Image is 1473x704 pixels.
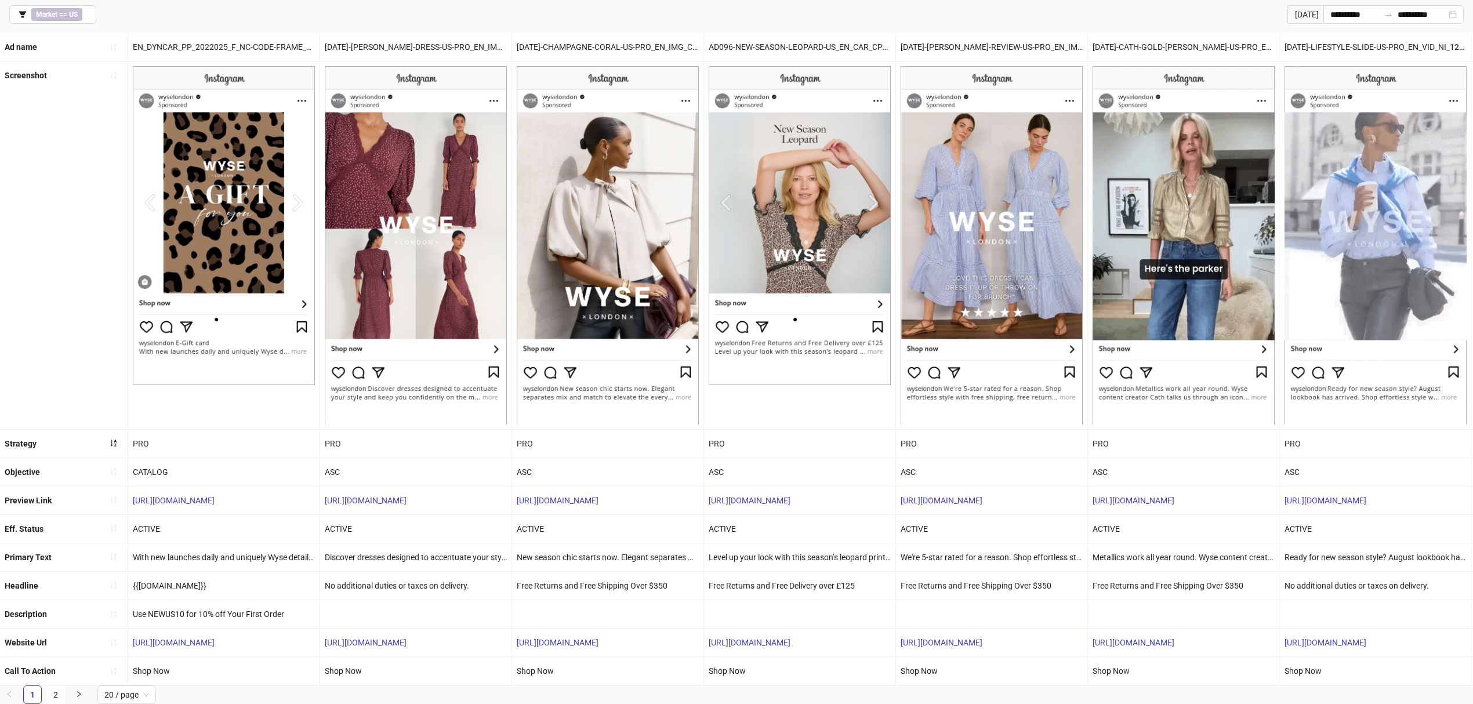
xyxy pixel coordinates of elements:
[23,685,42,704] li: 1
[901,66,1083,424] img: Screenshot 120229144934750055
[517,496,598,505] a: [URL][DOMAIN_NAME]
[70,685,88,704] button: right
[512,33,703,61] div: [DATE]-CHAMPAGNE-CORAL-US-PRO_EN_IMG_CP_28072025_F_CC_SC1_None_NEWSEASON
[512,572,703,600] div: Free Returns and Free Shipping Over $350
[133,638,215,647] a: [URL][DOMAIN_NAME]
[896,657,1087,685] div: Shop Now
[19,10,27,19] span: filter
[704,458,895,486] div: ASC
[1088,430,1279,458] div: PRO
[5,524,43,534] b: Eff. Status
[110,524,118,532] span: sort-ascending
[24,686,41,703] a: 1
[5,439,37,448] b: Strategy
[709,638,790,647] a: [URL][DOMAIN_NAME]
[69,10,78,19] b: US
[110,496,118,504] span: sort-ascending
[325,66,507,424] img: Screenshot 120229973252190055
[704,430,895,458] div: PRO
[517,638,598,647] a: [URL][DOMAIN_NAME]
[517,66,699,424] img: Screenshot 120229144973090055
[110,610,118,618] span: sort-ascending
[704,33,895,61] div: AD096-NEW-SEASON-LEOPARD-US_EN_CAR_CP_14072025_F_CC_SC1_None_NEWSEASON
[512,657,703,685] div: Shop Now
[6,691,13,698] span: left
[320,33,511,61] div: [DATE]-[PERSON_NAME]-DRESS-US-PRO_EN_IMG_CP_12082025_F_CC_SC1_USP3_ECOM
[128,430,320,458] div: PRO
[128,33,320,61] div: EN_DYNCAR_PP_2022025_F_NC-CODE-FRAME_UK_PRO_CC_SC3_USP3_10%OFFNCCODE
[36,10,57,19] b: Market
[1280,572,1471,600] div: No additional duties or taxes on delivery.
[1088,572,1279,600] div: Free Returns and Free Shipping Over $350
[110,553,118,561] span: sort-ascending
[896,430,1087,458] div: PRO
[1093,66,1275,424] img: Screenshot 120229145031430055
[320,515,511,543] div: ACTIVE
[320,572,511,600] div: No additional duties or taxes on delivery.
[46,685,65,704] li: 2
[704,515,895,543] div: ACTIVE
[128,543,320,571] div: With new launches daily and uniquely Wyse details, shop now and enjoy 10% off with code NEWUS10.
[1287,5,1323,24] div: [DATE]
[896,33,1087,61] div: [DATE]-[PERSON_NAME]-REVIEW-US-PRO_EN_IMG_CP_28072025_F_CC_SC9_None_NEWSEASON
[5,42,37,52] b: Ad name
[5,638,47,647] b: Website Url
[128,458,320,486] div: CATALOG
[320,543,511,571] div: Discover dresses designed to accentuate your style and keep you confidently on the move. Take 10%...
[110,667,118,675] span: sort-ascending
[1280,657,1471,685] div: Shop Now
[5,496,52,505] b: Preview Link
[110,582,118,590] span: sort-ascending
[1285,66,1467,424] img: Screenshot 120229973259380055
[320,458,511,486] div: ASC
[512,430,703,458] div: PRO
[325,638,407,647] a: [URL][DOMAIN_NAME]
[325,496,407,505] a: [URL][DOMAIN_NAME]
[75,691,82,698] span: right
[1280,33,1471,61] div: [DATE]-LIFESTYLE-SLIDE-US-PRO_EN_VID_NI_12082025_F_CC_SC24_USP3_ECOM
[1088,543,1279,571] div: Metallics work all year round. Wyse content creator [PERSON_NAME] talks us through an iconic Wyse...
[1093,638,1174,647] a: [URL][DOMAIN_NAME]
[709,496,790,505] a: [URL][DOMAIN_NAME]
[128,657,320,685] div: Shop Now
[110,638,118,647] span: sort-ascending
[896,515,1087,543] div: ACTIVE
[709,66,891,385] img: Screenshot 120227632267710055
[512,515,703,543] div: ACTIVE
[128,572,320,600] div: {{[DOMAIN_NAME]}}
[512,543,703,571] div: New season chic starts now. Elegant separates mix and match to elevate the everyday. Shop with 10...
[1285,638,1366,647] a: [URL][DOMAIN_NAME]
[128,600,320,628] div: Use NEWUS10 for 10% off Your First Order
[1384,10,1393,19] span: to
[110,467,118,476] span: sort-ascending
[31,8,82,21] span: ==
[70,685,88,704] li: Next Page
[1088,515,1279,543] div: ACTIVE
[1280,430,1471,458] div: PRO
[1088,458,1279,486] div: ASC
[704,657,895,685] div: Shop Now
[1280,515,1471,543] div: ACTIVE
[896,572,1087,600] div: Free Returns and Free Shipping Over $350
[110,439,118,447] span: sort-ascending
[5,581,38,590] b: Headline
[901,496,982,505] a: [URL][DOMAIN_NAME]
[97,685,156,704] div: Page Size
[133,66,315,385] img: Screenshot 120216129922310055
[896,543,1087,571] div: We're 5-star rated for a reason. Shop effortless style with free shipping, free returns and 10% o...
[5,71,47,80] b: Screenshot
[901,638,982,647] a: [URL][DOMAIN_NAME]
[110,43,118,51] span: sort-ascending
[704,572,895,600] div: Free Returns and Free Delivery over £125
[1285,496,1366,505] a: [URL][DOMAIN_NAME]
[512,458,703,486] div: ASC
[5,666,56,676] b: Call To Action
[1088,657,1279,685] div: Shop Now
[704,543,895,571] div: Level up your look with this season’s leopard print. A bold, timeless trend made for any occasion.
[5,467,40,477] b: Objective
[1280,458,1471,486] div: ASC
[128,515,320,543] div: ACTIVE
[133,496,215,505] a: [URL][DOMAIN_NAME]
[5,553,52,562] b: Primary Text
[1088,33,1279,61] div: [DATE]-CATH-GOLD-[PERSON_NAME]-US-PRO_EN_VID_CP_28072025_F_CC_SC1_None_NEWSEASON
